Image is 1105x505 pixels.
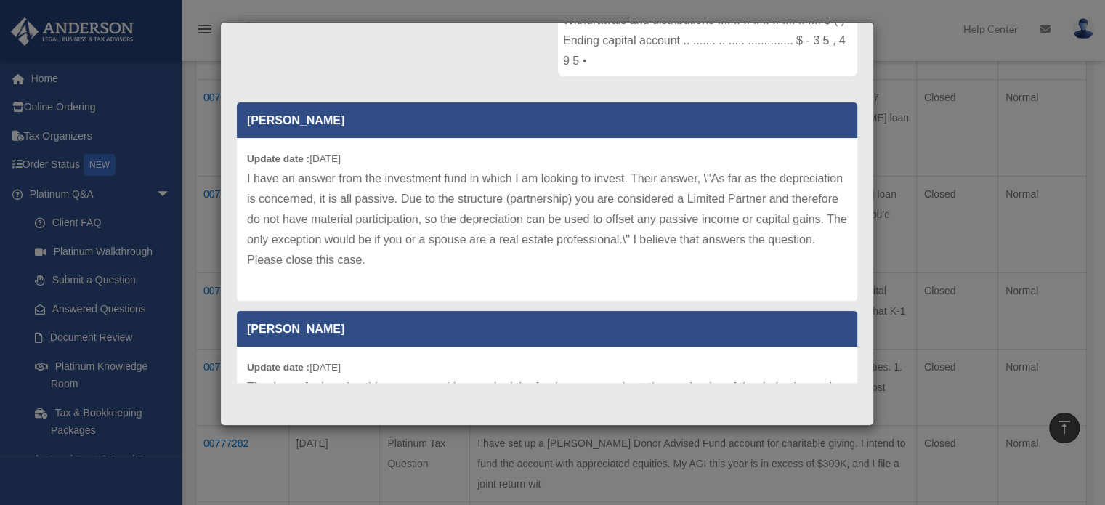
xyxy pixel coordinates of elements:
[247,362,341,373] small: [DATE]
[237,102,857,138] p: [PERSON_NAME]
[237,311,857,347] p: [PERSON_NAME]
[247,169,847,270] p: I have an answer from the investment fund in which I am looking to invest. Their answer, \"As far...
[247,153,309,164] b: Update date :
[247,153,341,164] small: [DATE]
[247,377,847,418] p: Thank you for keeping this case open. I have asked the fund managers about the mechanics of the d...
[247,362,309,373] b: Update date :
